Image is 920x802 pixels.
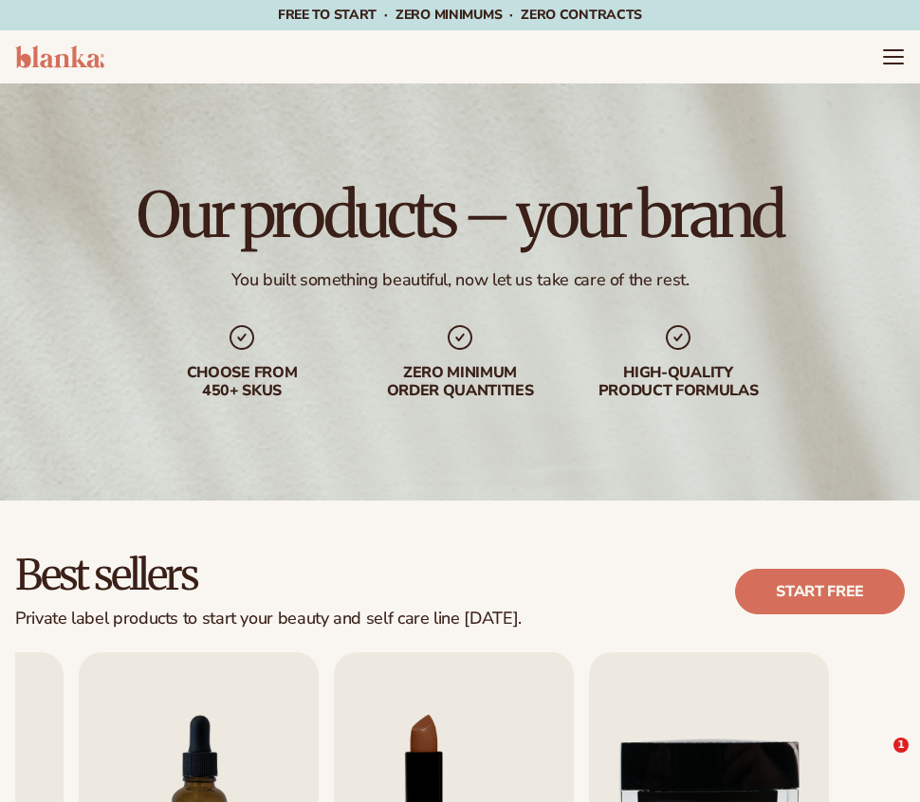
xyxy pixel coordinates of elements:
iframe: Intercom live chat [855,738,900,783]
h1: Our products – your brand [137,184,782,246]
h2: Best sellers [15,554,522,597]
summary: Menu [882,46,905,68]
div: Choose from 450+ Skus [147,364,337,400]
div: High-quality product formulas [583,364,773,400]
img: logo [15,46,104,68]
span: Free to start · ZERO minimums · ZERO contracts [278,6,642,24]
div: Private label products to start your beauty and self care line [DATE]. [15,609,522,629]
span: 1 [893,738,909,753]
div: You built something beautiful, now let us take care of the rest. [231,269,690,291]
div: Zero minimum order quantities [365,364,555,400]
a: Start free [735,569,905,614]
